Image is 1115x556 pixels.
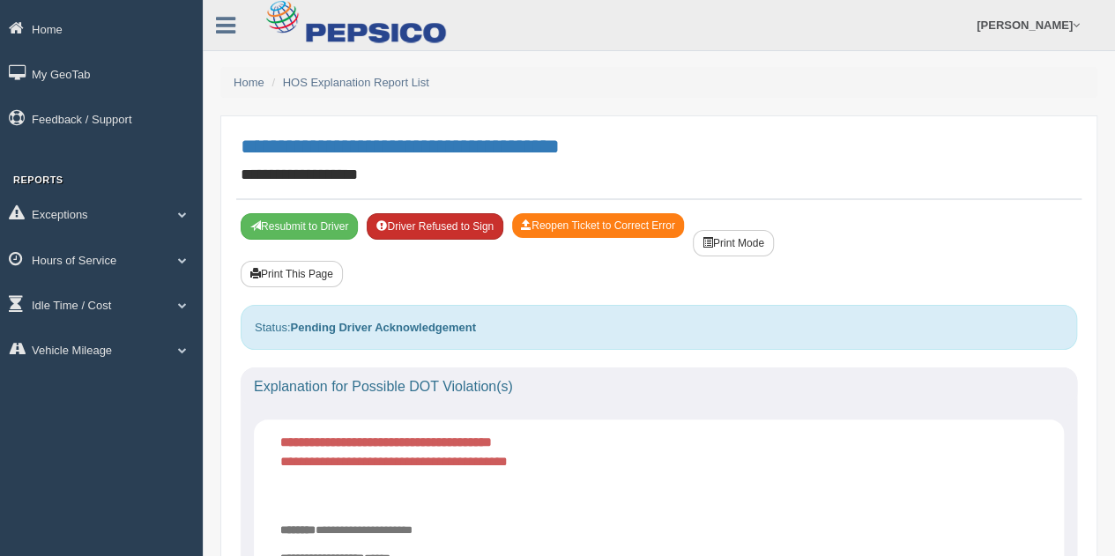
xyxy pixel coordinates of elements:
[241,305,1077,350] div: Status:
[512,213,684,238] button: Reopen Ticket
[234,76,264,89] a: Home
[241,261,343,287] button: Print This Page
[241,367,1077,406] div: Explanation for Possible DOT Violation(s)
[367,213,503,240] button: Driver Refused to Sign
[693,230,774,256] button: Print Mode
[283,76,429,89] a: HOS Explanation Report List
[241,213,358,240] button: Resubmit To Driver
[290,321,475,334] strong: Pending Driver Acknowledgement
